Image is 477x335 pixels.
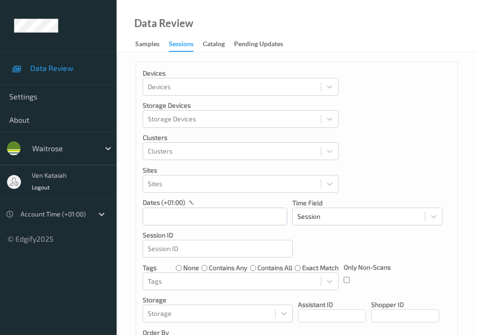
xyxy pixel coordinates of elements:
[143,263,157,272] p: Tags
[134,19,193,28] div: Data Review
[344,263,391,272] p: Only Non-Scans
[169,39,194,52] div: Sessions
[371,300,439,309] p: Shopper ID
[143,101,339,110] p: Storage Devices
[143,69,339,78] p: Devices
[169,38,203,52] a: Sessions
[143,166,339,175] p: Sites
[143,198,185,207] p: dates (+01:00)
[302,263,339,272] label: exact match
[143,133,339,142] p: Clusters
[209,263,247,272] label: contains any
[292,198,442,208] p: Time Field
[257,263,292,272] label: contains all
[143,230,293,240] p: Session ID
[203,39,225,51] div: Catalog
[234,38,292,51] a: Pending Updates
[234,39,283,51] div: Pending Updates
[183,263,199,272] label: none
[135,38,169,51] a: Samples
[143,295,293,305] p: Storage
[203,38,234,51] a: Catalog
[135,39,159,51] div: Samples
[298,300,366,309] p: Assistant ID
